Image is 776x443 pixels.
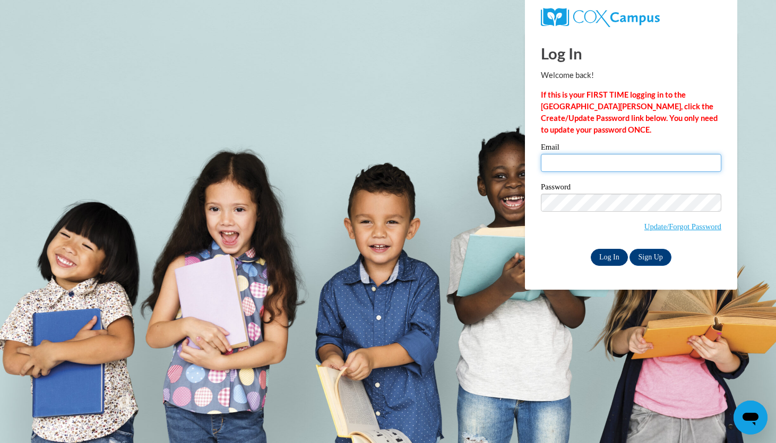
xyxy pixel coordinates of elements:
h1: Log In [541,42,721,64]
a: Sign Up [630,249,671,266]
label: Password [541,183,721,194]
a: COX Campus [541,8,721,27]
a: Update/Forgot Password [644,222,721,231]
strong: If this is your FIRST TIME logging in to the [GEOGRAPHIC_DATA][PERSON_NAME], click the Create/Upd... [541,90,718,134]
input: Log In [591,249,628,266]
label: Email [541,143,721,154]
p: Welcome back! [541,70,721,81]
iframe: Button to launch messaging window [734,401,768,435]
img: COX Campus [541,8,660,27]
